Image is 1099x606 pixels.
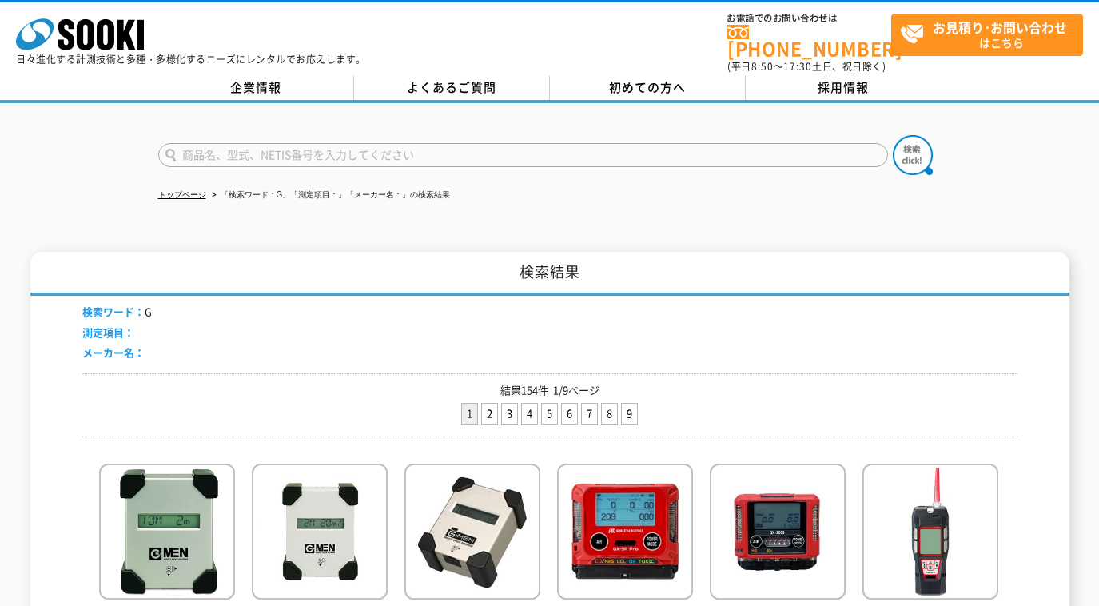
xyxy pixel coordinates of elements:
[550,76,746,100] a: 初めての方へ
[710,464,846,604] img: GX-2009 TypeJ(硫化水素/二酸化硫黄)
[900,14,1082,54] span: はこちら
[557,464,693,604] img: GX-3R Pro(硫化水素/二酸化硫黄)
[502,404,517,424] a: 3
[82,382,1017,399] p: 結果154件 1/9ページ
[727,14,891,23] span: お電話でのお問い合わせは
[602,404,617,424] a: 8
[82,325,134,340] span: 測定項目：
[461,403,478,425] li: 1
[16,54,366,64] p: 日々進化する計測技術と多種・多様化するニーズにレンタルでお応えします。
[82,304,145,319] span: 検索ワード：
[252,464,388,604] img: G-MEN GR01
[482,404,497,424] a: 2
[542,404,557,424] a: 5
[893,135,933,175] img: btn_search.png
[82,304,152,321] li: G
[751,59,774,74] span: 8:50
[862,464,998,604] img: GX-6000(HC･O2･CO･H2S･VOC/ppm)
[783,59,812,74] span: 17:30
[99,464,235,604] img: G-MEN GR20
[30,252,1069,296] h1: 検索結果
[562,404,577,424] a: 6
[158,76,354,100] a: 企業情報
[746,76,942,100] a: 採用情報
[582,404,597,424] a: 7
[354,76,550,100] a: よくあるご質問
[609,78,686,96] span: 初めての方へ
[727,59,886,74] span: (平日 ～ 土日、祝日除く)
[933,18,1067,37] strong: お見積り･お問い合わせ
[622,404,637,424] a: 9
[158,190,206,199] a: トップページ
[522,404,537,424] a: 4
[158,143,888,167] input: 商品名、型式、NETIS番号を入力してください
[891,14,1083,56] a: お見積り･お問い合わせはこちら
[404,464,540,604] img: G-MEN DR20
[727,25,891,58] a: [PHONE_NUMBER]
[82,345,145,360] span: メーカー名：
[209,187,451,204] li: 「検索ワード：G」「測定項目：」「メーカー名：」の検索結果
